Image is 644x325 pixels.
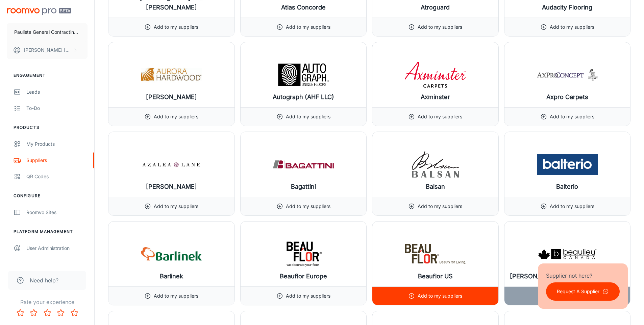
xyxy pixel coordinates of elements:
span: Need help? [30,276,58,284]
p: Add to my suppliers [550,113,594,120]
p: Supplier not here? [546,272,620,280]
button: Rate 5 star [68,306,81,320]
h6: Beauflor US [418,272,453,281]
p: [PERSON_NAME] [PERSON_NAME] [24,46,71,54]
h6: Atlas Concorde [281,3,326,12]
button: [PERSON_NAME] [PERSON_NAME] [7,41,88,59]
div: QR Codes [26,173,88,180]
h6: [PERSON_NAME] [GEOGRAPHIC_DATA] [510,272,625,281]
h6: Axpro Carpets [546,92,588,102]
p: Add to my suppliers [550,203,594,210]
p: Add to my suppliers [418,292,462,300]
p: Add to my suppliers [286,23,330,31]
p: Add to my suppliers [154,292,198,300]
div: User Administration [26,245,88,252]
p: Add to my suppliers [550,23,594,31]
h6: Autograph (AHF LLC) [273,92,334,102]
img: Axminster [405,61,466,88]
h6: Beauflor Europe [280,272,327,281]
img: Beauflor US [405,240,466,268]
p: Request A Supplier [557,288,599,295]
p: Add to my suppliers [286,113,330,120]
h6: [PERSON_NAME] [146,92,197,102]
img: Barlinek [141,240,202,268]
img: Bagattini [273,151,334,178]
button: Paulista General Contracting Inc. [7,23,88,41]
p: Add to my suppliers [418,113,462,120]
p: Add to my suppliers [154,113,198,120]
p: Add to my suppliers [418,203,462,210]
h6: Axminster [421,92,450,102]
p: Add to my suppliers [154,203,198,210]
p: Paulista General Contracting Inc. [14,28,80,36]
img: Azalea Lane [141,151,202,178]
button: Rate 4 star [54,306,68,320]
button: Rate 3 star [41,306,54,320]
div: Suppliers [26,157,88,164]
p: Add to my suppliers [286,292,330,300]
img: Balterio [537,151,598,178]
h6: Barlinek [160,272,183,281]
img: Roomvo PRO Beta [7,8,71,15]
h6: [PERSON_NAME] [146,182,197,191]
p: Add to my suppliers [154,23,198,31]
img: Beauflor Europe [273,240,334,268]
h6: Bagattini [291,182,316,191]
img: Beaulieu Canada [537,240,598,268]
img: Aurora Hardwood [141,61,202,88]
p: Add to my suppliers [286,203,330,210]
div: To-do [26,105,88,112]
button: Rate 1 star [14,306,27,320]
img: Balsan [405,151,466,178]
button: Rate 2 star [27,306,41,320]
img: Autograph (AHF LLC) [273,61,334,88]
img: Axpro Carpets [537,61,598,88]
div: Roomvo Sites [26,209,88,216]
p: Add to my suppliers [418,23,462,31]
h6: Atroguard [421,3,450,12]
div: Leads [26,88,88,96]
button: Request A Supplier [546,282,620,301]
h6: Balterio [556,182,578,191]
p: Rate your experience [5,298,89,306]
h6: Balsan [426,182,445,191]
div: My Products [26,140,88,148]
h6: Audacity Flooring [542,3,592,12]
